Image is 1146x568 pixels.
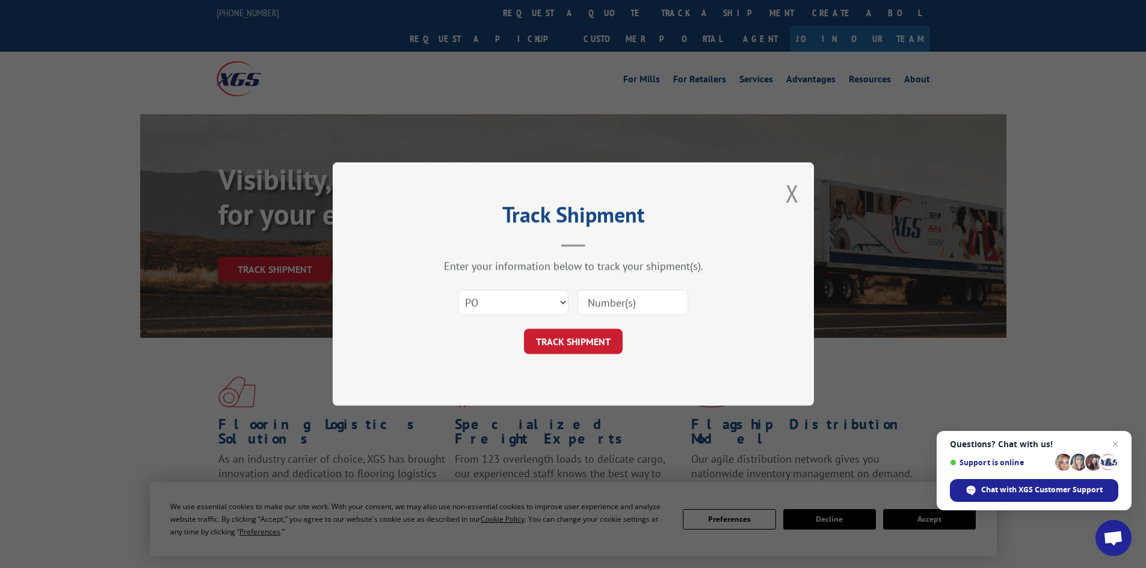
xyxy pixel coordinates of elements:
[524,329,623,354] button: TRACK SHIPMENT
[950,439,1118,449] span: Questions? Chat with us!
[1095,520,1132,556] div: Open chat
[1108,437,1123,451] span: Close chat
[786,177,799,209] button: Close modal
[950,479,1118,502] div: Chat with XGS Customer Support
[981,484,1103,495] span: Chat with XGS Customer Support
[950,458,1051,467] span: Support is online
[393,206,754,229] h2: Track Shipment
[578,290,688,315] input: Number(s)
[393,259,754,273] div: Enter your information below to track your shipment(s).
